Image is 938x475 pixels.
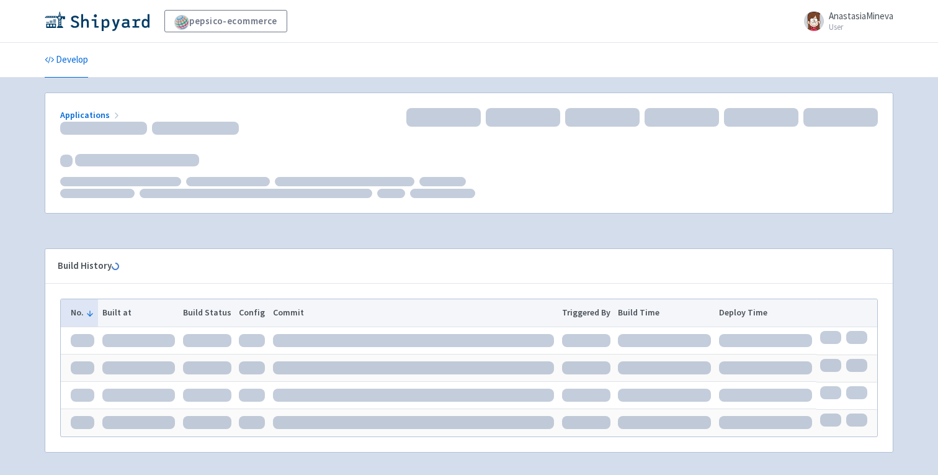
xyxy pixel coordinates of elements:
[179,299,235,327] th: Build Status
[71,306,94,319] button: No.
[58,259,860,273] div: Build History
[98,299,179,327] th: Built at
[829,23,893,31] small: User
[235,299,269,327] th: Config
[715,299,816,327] th: Deploy Time
[558,299,614,327] th: Triggered By
[614,299,715,327] th: Build Time
[60,109,122,120] a: Applications
[45,11,150,31] img: Shipyard logo
[45,43,88,78] a: Develop
[829,10,893,22] span: AnastasiaMineva
[797,11,893,31] a: AnastasiaMineva User
[164,10,287,32] a: pepsico-ecommerce
[269,299,558,327] th: Commit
